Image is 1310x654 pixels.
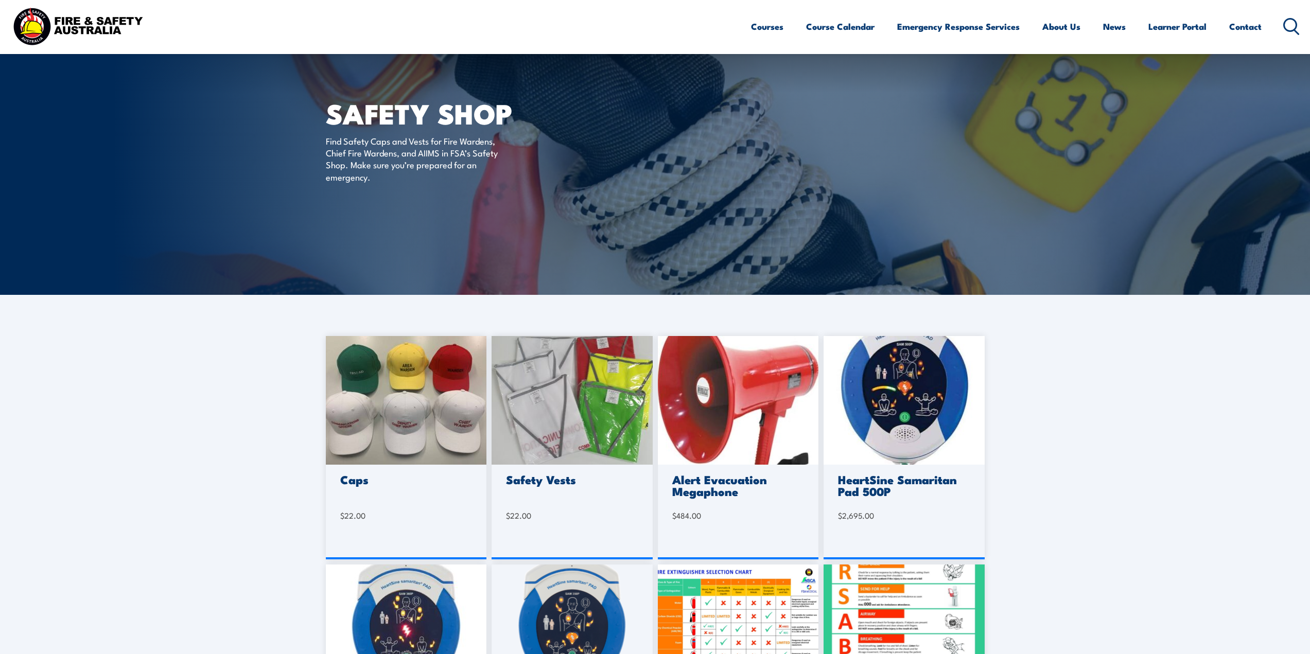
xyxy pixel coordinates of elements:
a: Learner Portal [1148,13,1207,40]
img: 20230220_093531-scaled-1.jpg [492,336,653,465]
h1: SAFETY SHOP [326,101,580,125]
bdi: 484.00 [672,510,701,521]
img: megaphone-1.jpg [658,336,819,465]
a: Contact [1229,13,1262,40]
img: 500.jpg [824,336,985,465]
bdi: 22.00 [506,510,531,521]
bdi: 22.00 [340,510,365,521]
a: Emergency Response Services [897,13,1020,40]
img: caps-scaled-1.jpg [326,336,487,465]
a: Course Calendar [806,13,875,40]
p: Find Safety Caps and Vests for Fire Wardens, Chief Fire Wardens, and AIIMS in FSA’s Safety Shop. ... [326,135,514,183]
h3: Alert Evacuation Megaphone [672,473,801,497]
span: $ [340,510,344,521]
bdi: 2,695.00 [838,510,874,521]
h3: HeartSine Samaritan Pad 500P [838,473,967,497]
a: About Us [1042,13,1080,40]
h3: Caps [340,473,469,485]
a: Courses [751,13,783,40]
a: News [1103,13,1126,40]
span: $ [506,510,510,521]
h3: Safety Vests [506,473,635,485]
span: $ [672,510,676,521]
span: $ [838,510,842,521]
